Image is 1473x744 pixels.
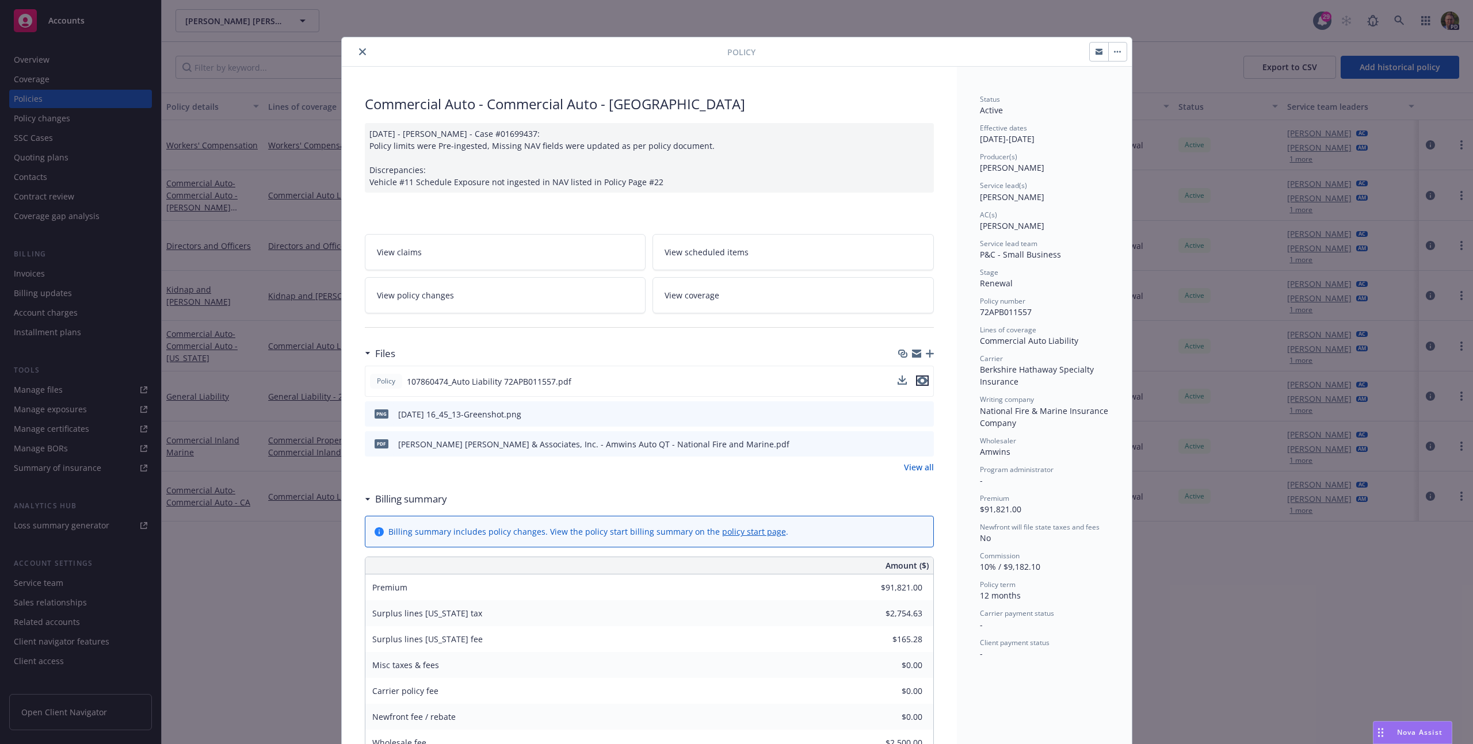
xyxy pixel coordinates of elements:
span: [PERSON_NAME] [980,162,1044,173]
span: 10% / $9,182.10 [980,561,1040,572]
span: Wholesaler [980,436,1016,446]
span: png [375,409,388,418]
span: Carrier [980,354,1003,363]
button: preview file [916,375,929,386]
span: Active [980,105,1003,116]
span: No [980,532,991,543]
span: $91,821.00 [980,504,1021,515]
span: 72APB011557 [980,306,1032,317]
a: View policy changes [365,277,646,313]
div: [DATE] - [PERSON_NAME] - Case #01699437: Policy limits were Pre-ingested, Missing NAV fields were... [365,123,934,193]
a: View scheduled items [652,234,934,270]
button: preview file [919,408,929,420]
span: Commercial Auto Liability [980,335,1078,346]
input: 0.00 [854,579,929,596]
span: - [980,619,983,630]
span: Misc taxes & fees [372,659,439,670]
div: Billing summary includes policy changes. View the policy start billing summary on the . [388,526,788,538]
span: Service lead(s) [980,181,1027,190]
button: download file [898,375,907,385]
span: View policy changes [377,289,454,301]
span: Policy number [980,296,1025,306]
span: AC(s) [980,210,997,220]
span: Carrier policy fee [372,685,438,696]
span: Stage [980,267,998,277]
span: Lines of coverage [980,325,1036,335]
span: Renewal [980,278,1013,289]
h3: Files [375,346,395,361]
div: Drag to move [1373,722,1388,743]
input: 0.00 [854,708,929,726]
div: Files [365,346,395,361]
span: Status [980,94,1000,104]
span: Policy [727,46,755,58]
button: close [356,45,369,59]
span: Carrier payment status [980,608,1054,618]
button: Nova Assist [1373,721,1452,744]
a: View coverage [652,277,934,313]
input: 0.00 [854,605,929,622]
span: Newfront will file state taxes and fees [980,522,1100,532]
span: National Fire & Marine Insurance Company [980,405,1111,428]
span: Surplus lines [US_STATE] fee [372,634,483,645]
span: P&C - Small Business [980,249,1061,260]
h3: Billing summary [375,492,447,507]
span: [PERSON_NAME] [980,220,1044,231]
div: [PERSON_NAME] [PERSON_NAME] & Associates, Inc. - Amwins Auto QT - National Fire and Marine.pdf [398,438,789,450]
div: [DATE] - [DATE] [980,123,1109,145]
div: [DATE] 16_45_13-Greenshot.png [398,408,521,420]
span: Service lead team [980,239,1037,248]
input: 0.00 [854,682,929,700]
span: - [980,475,983,486]
span: Amount ($) [886,559,929,572]
input: 0.00 [854,657,929,674]
input: 0.00 [854,631,929,648]
span: 12 months [980,590,1021,601]
button: download file [898,375,907,388]
span: Newfront fee / rebate [372,711,456,722]
span: Premium [980,493,1009,503]
button: download file [900,408,910,420]
span: View scheduled items [665,246,749,258]
span: [PERSON_NAME] [980,191,1044,202]
span: Nova Assist [1397,727,1443,737]
a: View claims [365,234,646,270]
span: View coverage [665,289,719,301]
span: Policy term [980,580,1016,589]
span: Producer(s) [980,152,1017,162]
span: Surplus lines [US_STATE] tax [372,608,482,619]
div: Commercial Auto - Commercial Auto - [GEOGRAPHIC_DATA] [365,94,934,114]
span: View claims [377,246,422,258]
span: Program administrator [980,465,1054,474]
span: pdf [375,439,388,448]
a: policy start page [722,526,786,537]
span: Amwins [980,446,1010,457]
button: preview file [919,438,929,450]
button: download file [900,438,910,450]
span: - [980,648,983,659]
span: 107860474_Auto Liability 72APB011557.pdf [407,375,571,388]
span: Premium [372,582,407,593]
a: View all [904,461,934,473]
span: Berkshire Hathaway Specialty Insurance [980,364,1096,387]
span: Writing company [980,394,1034,404]
button: preview file [916,375,929,388]
div: Billing summary [365,492,447,507]
span: Policy [375,376,398,386]
span: Effective dates [980,123,1027,133]
span: Commission [980,551,1020,561]
span: Client payment status [980,638,1050,647]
